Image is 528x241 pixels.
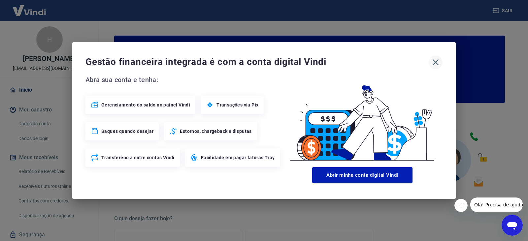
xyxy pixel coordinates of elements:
span: Gestão financeira integrada é com a conta digital Vindi [85,55,429,69]
span: Facilidade em pagar faturas Tray [201,154,275,161]
img: Good Billing [282,75,443,165]
button: Abrir minha conta digital Vindi [312,167,412,183]
span: Saques quando desejar [101,128,153,135]
span: Transferência entre contas Vindi [101,154,175,161]
span: Abra sua conta e tenha: [85,75,282,85]
iframe: Mensagem da empresa [470,197,523,212]
iframe: Fechar mensagem [454,199,468,212]
span: Estornos, chargeback e disputas [180,128,251,135]
iframe: Botão para abrir a janela de mensagens [502,215,523,236]
span: Gerenciamento do saldo no painel Vindi [101,102,190,108]
span: Transações via Pix [216,102,258,108]
span: Olá! Precisa de ajuda? [4,5,55,10]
